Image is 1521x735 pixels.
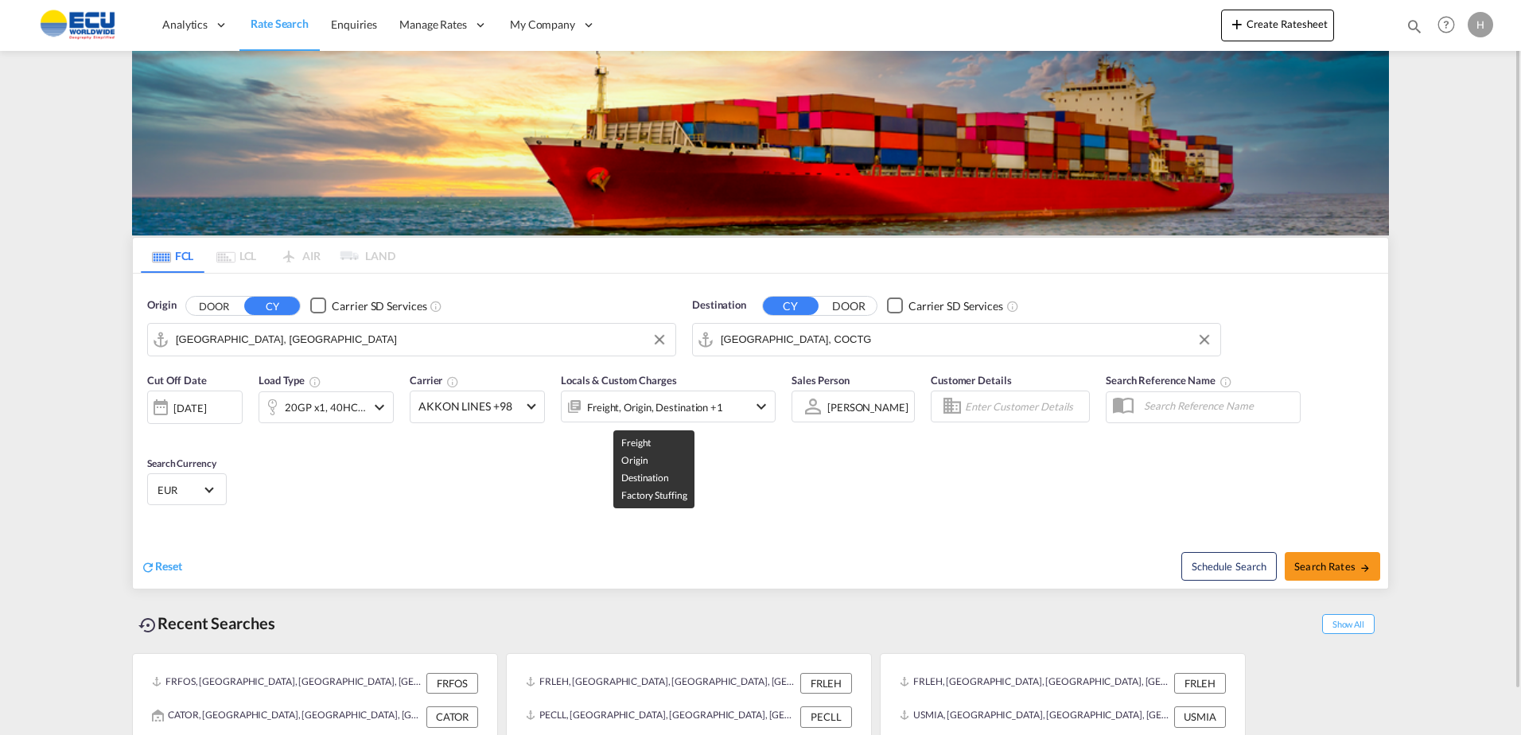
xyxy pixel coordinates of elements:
div: Recent Searches [132,605,282,641]
md-icon: icon-chevron-down [370,398,389,417]
md-pagination-wrapper: Use the left and right arrow keys to navigate between tabs [141,238,395,273]
span: My Company [510,17,575,33]
div: Freight Origin Destination Factory Stuffingicon-chevron-down [561,391,776,422]
button: Clear Input [1192,328,1216,352]
input: Search Reference Name [1136,394,1300,418]
div: Origin DOOR CY Checkbox No InkUnchecked: Search for CY (Container Yard) services for all selected... [133,274,1388,589]
div: USMIA, Miami, FL, United States, North America, Americas [900,706,1170,727]
md-tab-item: FCL [141,238,204,273]
button: Search Ratesicon-arrow-right [1285,552,1380,581]
div: 20GP x1 40HC x1 [285,396,366,418]
span: Show All [1322,614,1375,634]
input: Search by Port [176,328,667,352]
span: Rate Search [251,17,309,30]
md-select: Sales Person: Hippolyte Sainton [826,395,910,418]
span: Carrier [410,374,459,387]
md-icon: Your search will be saved by the below given name [1220,375,1232,388]
div: [DATE] [147,391,243,424]
md-select: Select Currency: € EUREuro [156,478,218,501]
md-icon: icon-information-outline [309,375,321,388]
span: Search Currency [147,457,216,469]
div: FRLEH [1174,673,1226,694]
span: EUR [158,483,202,497]
md-checkbox: Checkbox No Ink [310,297,426,314]
div: icon-refreshReset [141,558,182,576]
div: Carrier SD Services [908,298,1003,314]
div: PECLL, Callao, Peru, South America, Americas [526,706,796,727]
img: 6cccb1402a9411edb762cf9624ab9cda.png [24,7,131,43]
md-icon: The selected Trucker/Carrierwill be displayed in the rate results If the rates are from another f... [446,375,459,388]
button: Note: By default Schedule search will only considerorigin ports, destination ports and cut off da... [1181,552,1277,581]
div: PECLL [800,706,852,727]
span: Customer Details [931,374,1011,387]
div: CATOR [426,706,478,727]
md-icon: icon-backup-restore [138,616,158,635]
md-icon: icon-magnify [1406,17,1423,35]
span: Origin [147,297,176,313]
md-icon: icon-plus 400-fg [1227,14,1247,33]
span: Search Reference Name [1106,374,1232,387]
md-icon: icon-refresh [141,560,155,574]
span: Help [1433,11,1460,38]
div: [DATE] [173,401,206,415]
input: Enter Customer Details [965,395,1084,418]
div: FRLEH, Le Havre, France, Western Europe, Europe [900,673,1170,694]
button: DOOR [186,297,242,315]
span: Load Type [259,374,321,387]
div: FRFOS [426,673,478,694]
span: Analytics [162,17,208,33]
input: Search by Port [721,328,1212,352]
md-icon: icon-chevron-down [752,397,771,416]
md-icon: Unchecked: Search for CY (Container Yard) services for all selected carriers.Checked : Search for... [430,300,442,313]
span: Freight Origin Destination Factory Stuffing [621,437,687,501]
div: FRFOS, Fos-sur-Mer, France, Western Europe, Europe [152,673,422,694]
button: Clear Input [648,328,671,352]
button: CY [244,297,300,315]
button: CY [763,297,819,315]
div: FRLEH, Le Havre, France, Western Europe, Europe [526,673,796,694]
div: CATOR, Toronto, ON, Canada, North America, Americas [152,706,422,727]
div: Help [1433,11,1468,40]
button: DOOR [821,297,877,315]
md-checkbox: Checkbox No Ink [887,297,1003,314]
div: H [1468,12,1493,37]
md-input-container: Cartagena, COCTG [693,324,1220,356]
md-icon: Unchecked: Search for CY (Container Yard) services for all selected carriers.Checked : Search for... [1006,300,1019,313]
span: Cut Off Date [147,374,207,387]
div: USMIA [1174,706,1226,727]
span: Manage Rates [399,17,467,33]
div: icon-magnify [1406,17,1423,41]
div: [PERSON_NAME] [827,401,908,414]
md-datepicker: Select [147,422,159,444]
div: FRLEH [800,673,852,694]
md-icon: icon-arrow-right [1360,562,1371,574]
img: LCL+%26+FCL+BACKGROUND.png [132,51,1389,235]
span: Locals & Custom Charges [561,374,677,387]
div: 20GP x1 40HC x1icon-chevron-down [259,391,394,423]
span: Destination [692,297,746,313]
span: Sales Person [792,374,850,387]
span: Search Rates [1294,560,1371,573]
div: Carrier SD Services [332,298,426,314]
div: Freight Origin Destination Factory Stuffing [587,396,723,418]
span: Enquiries [331,17,377,31]
button: icon-plus 400-fgCreate Ratesheet [1221,10,1334,41]
span: Reset [155,559,182,573]
span: AKKON LINES +98 [418,399,522,414]
md-input-container: Le Havre, FRLEH [148,324,675,356]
